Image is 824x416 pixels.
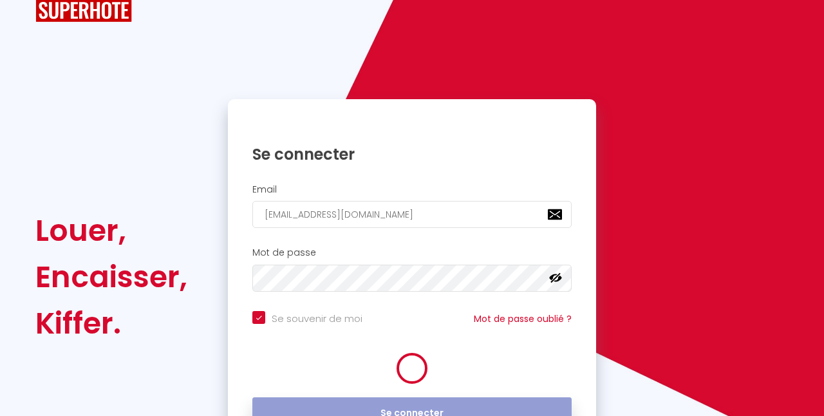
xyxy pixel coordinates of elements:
div: Louer, [35,207,187,254]
h1: Se connecter [252,144,572,164]
a: Mot de passe oublié ? [474,312,572,325]
div: Encaisser, [35,254,187,300]
div: Kiffer. [35,300,187,346]
input: Ton Email [252,201,572,228]
h2: Email [252,184,572,195]
h2: Mot de passe [252,247,572,258]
